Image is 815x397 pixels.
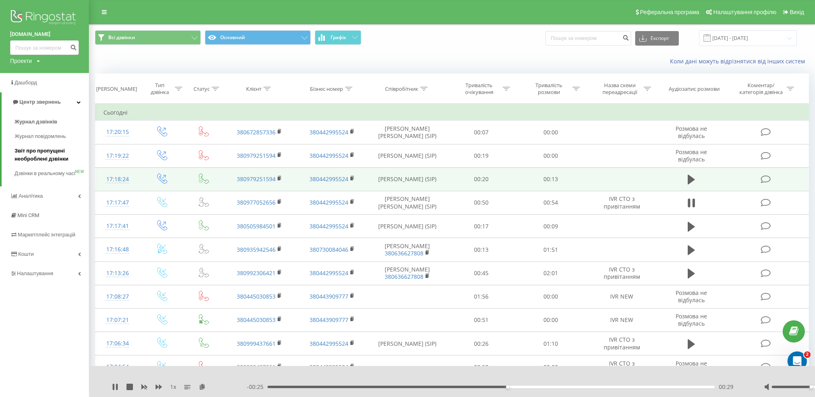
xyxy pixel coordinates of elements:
[205,30,311,45] button: Основний
[669,86,720,92] div: Аудіозапис розмови
[719,383,733,391] span: 00:29
[103,171,132,187] div: 17:18:24
[95,104,809,121] td: Сьогодні
[108,34,135,41] span: Всі дзвінки
[676,148,707,163] span: Розмова не відбулась
[385,273,423,280] a: 380636627808
[809,385,813,389] div: Accessibility label
[446,215,516,238] td: 00:17
[331,35,346,40] span: Графік
[103,359,132,375] div: 17:04:54
[368,261,446,285] td: [PERSON_NAME]
[15,147,85,163] span: Звіт про пропущені необроблені дзвінки
[585,332,658,355] td: IVR СТО з привітанням
[446,261,516,285] td: 00:45
[310,128,348,136] a: 380442995524
[527,82,571,96] div: Тривалість розмови
[446,285,516,308] td: 01:56
[17,270,53,276] span: Налаштування
[446,238,516,261] td: 00:13
[19,193,43,199] span: Аналiтика
[103,265,132,281] div: 17:13:26
[516,308,585,332] td: 00:00
[103,195,132,211] div: 17:17:47
[170,383,176,391] span: 1 x
[103,148,132,164] div: 17:19:22
[15,79,37,86] span: Дашборд
[585,308,658,332] td: IVR NEW
[368,144,446,167] td: [PERSON_NAME] (SIP)
[446,308,516,332] td: 00:51
[19,99,61,105] span: Центр звернень
[103,242,132,257] div: 17:16:48
[2,92,89,112] a: Центр звернень
[15,115,89,129] a: Журнал дзвінків
[368,167,446,191] td: [PERSON_NAME] (SIP)
[676,359,707,374] span: Розмова не відбулась
[315,30,361,45] button: Графік
[247,383,267,391] span: - 00:25
[15,144,89,166] a: Звіт про пропущені необроблені дзвінки
[237,316,276,324] a: 380445030853
[15,118,57,126] span: Журнал дзвінків
[95,30,201,45] button: Всі дзвінки
[457,82,501,96] div: Тривалість очікування
[545,31,631,46] input: Пошук за номером
[310,269,348,277] a: 380442995524
[640,9,699,15] span: Реферальна програма
[368,332,446,355] td: [PERSON_NAME] (SIP)
[246,86,261,92] div: Клієнт
[237,175,276,183] a: 380979251594
[516,238,585,261] td: 01:51
[516,144,585,167] td: 00:00
[446,167,516,191] td: 00:20
[598,82,642,96] div: Назва схеми переадресації
[103,218,132,234] div: 17:17:41
[737,82,785,96] div: Коментар/категорія дзвінка
[446,191,516,214] td: 00:50
[446,121,516,144] td: 00:07
[103,289,132,305] div: 17:08:27
[310,293,348,300] a: 380443909777
[237,222,276,230] a: 380505984501
[237,363,276,371] a: 380999437661
[15,169,75,178] span: Дзвінки в реальному часі
[237,128,276,136] a: 380672857336
[310,340,348,347] a: 380442995524
[10,40,79,55] input: Пошук за номером
[310,222,348,230] a: 380442995524
[10,30,79,38] a: [DOMAIN_NAME]
[368,191,446,214] td: [PERSON_NAME] [PERSON_NAME] (SIP)
[516,285,585,308] td: 00:00
[17,212,39,218] span: Mini CRM
[310,246,348,253] a: 380730084046
[516,215,585,238] td: 00:09
[103,312,132,328] div: 17:07:21
[804,351,811,358] span: 2
[18,232,76,238] span: Маркетплейс інтеграцій
[516,167,585,191] td: 00:13
[368,121,446,144] td: [PERSON_NAME] [PERSON_NAME] (SIP)
[506,385,509,389] div: Accessibility label
[446,144,516,167] td: 00:19
[18,251,34,257] span: Кошти
[194,86,210,92] div: Статус
[790,9,804,15] span: Вихід
[585,355,658,379] td: IVR СТО з привітанням
[147,82,173,96] div: Тип дзвінка
[385,249,423,257] a: 380636627808
[385,86,418,92] div: Співробітник
[237,246,276,253] a: 380935942546
[368,215,446,238] td: [PERSON_NAME] (SIP)
[310,86,343,92] div: Бізнес номер
[516,355,585,379] td: 00:00
[516,332,585,355] td: 01:10
[516,261,585,285] td: 02:01
[788,351,807,371] iframe: Intercom live chat
[237,269,276,277] a: 380992306421
[310,175,348,183] a: 380442995524
[446,355,516,379] td: 00:50
[96,86,137,92] div: [PERSON_NAME]
[635,31,679,46] button: Експорт
[446,332,516,355] td: 00:26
